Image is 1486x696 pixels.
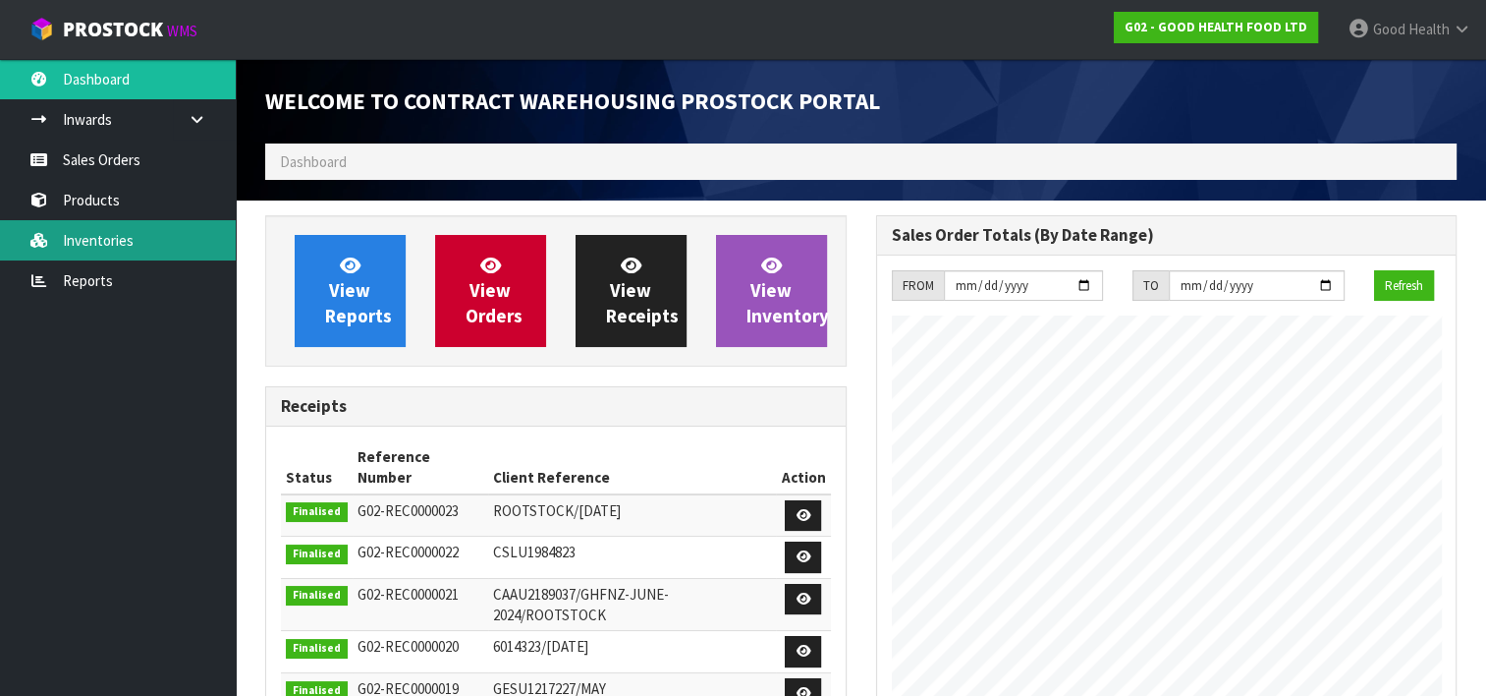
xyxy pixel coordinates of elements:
[892,270,944,302] div: FROM
[466,254,523,327] span: View Orders
[1373,20,1405,38] span: Good
[1374,270,1434,302] button: Refresh
[1125,19,1307,35] strong: G02 - GOOD HEALTH FOOD LTD
[358,637,459,656] span: G02-REC0000020
[358,501,459,520] span: G02-REC0000023
[493,501,621,520] span: ROOTSTOCK/[DATE]
[606,254,679,327] span: View Receipts
[358,543,459,561] span: G02-REC0000022
[493,543,576,561] span: CSLU1984823
[167,22,197,40] small: WMS
[1132,270,1169,302] div: TO
[435,235,546,347] a: ViewOrders
[358,585,459,604] span: G02-REC0000021
[286,502,348,522] span: Finalised
[1408,20,1450,38] span: Health
[286,586,348,606] span: Finalised
[776,441,830,494] th: Action
[63,17,163,42] span: ProStock
[265,87,880,115] span: Welcome to Contract Warehousing ProStock Portal
[325,254,392,327] span: View Reports
[286,545,348,564] span: Finalised
[295,235,406,347] a: ViewReports
[493,585,669,624] span: CAAU2189037/GHFNZ-JUNE-2024/ROOTSTOCK
[280,152,347,171] span: Dashboard
[576,235,687,347] a: ViewReceipts
[493,637,588,656] span: 6014323/[DATE]
[746,254,829,327] span: View Inventory
[286,639,348,659] span: Finalised
[488,441,777,494] th: Client Reference
[29,17,54,41] img: cube-alt.png
[892,226,1442,245] h3: Sales Order Totals (By Date Range)
[281,397,831,416] h3: Receipts
[716,235,827,347] a: ViewInventory
[281,441,353,494] th: Status
[353,441,488,494] th: Reference Number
